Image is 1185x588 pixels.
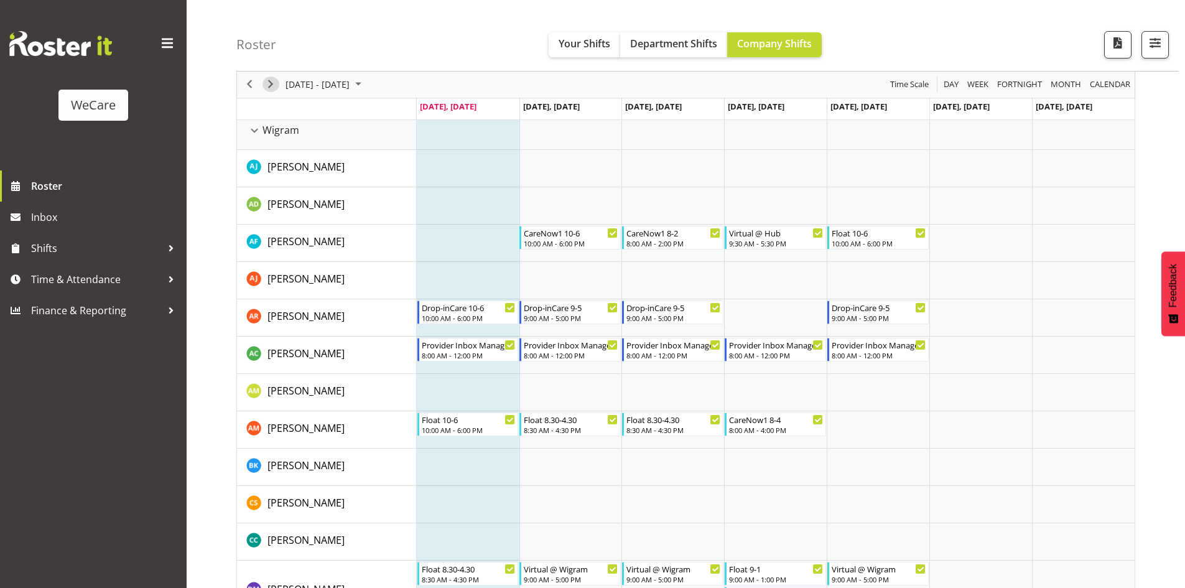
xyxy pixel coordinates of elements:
div: Float 10-6 [832,226,926,239]
div: Virtual @ Hub [729,226,823,239]
button: Next [263,77,279,93]
div: Deepti Mahajan"s event - Virtual @ Wigram Begin From Wednesday, August 20, 2025 at 9:00:00 AM GMT... [622,562,723,586]
a: [PERSON_NAME] [267,458,345,473]
div: Alex Ferguson"s event - CareNow1 8-2 Begin From Wednesday, August 20, 2025 at 8:00:00 AM GMT+12:0... [622,226,723,250]
div: Andrea Ramirez"s event - Drop-inCare 9-5 Begin From Wednesday, August 20, 2025 at 9:00:00 AM GMT+... [622,301,723,324]
div: Deepti Mahajan"s event - Float 9-1 Begin From Thursday, August 21, 2025 at 9:00:00 AM GMT+12:00 E... [725,562,826,586]
td: Ashley Mendoza resource [237,411,417,449]
button: Company Shifts [727,32,822,57]
button: Download a PDF of the roster according to the set date range. [1104,31,1132,58]
div: Andrea Ramirez"s event - Drop-inCare 9-5 Begin From Tuesday, August 19, 2025 at 9:00:00 AM GMT+12... [519,301,621,324]
span: [PERSON_NAME] [267,309,345,323]
div: Provider Inbox Management [832,338,926,351]
div: 9:00 AM - 5:00 PM [832,574,926,584]
span: Your Shifts [559,37,610,50]
div: 10:00 AM - 6:00 PM [832,238,926,248]
div: Float 8.30-4.30 [524,413,618,426]
div: Float 8.30-4.30 [626,413,720,426]
button: Time Scale [888,77,931,93]
div: 8:00 AM - 12:00 PM [524,350,618,360]
td: Charlotte Courtney resource [237,523,417,561]
span: Week [966,77,990,93]
span: calendar [1089,77,1132,93]
td: AJ Jones resource [237,150,417,187]
div: 9:00 AM - 5:00 PM [524,574,618,584]
td: Amy Johannsen resource [237,262,417,299]
div: Float 10-6 [422,413,516,426]
div: Drop-inCare 9-5 [832,301,926,314]
td: Catherine Stewart resource [237,486,417,523]
span: [PERSON_NAME] [267,235,345,248]
a: [PERSON_NAME] [267,234,345,249]
div: 10:00 AM - 6:00 PM [422,313,516,323]
div: 8:00 AM - 4:00 PM [729,425,823,435]
a: [PERSON_NAME] [267,421,345,436]
div: Float 8.30-4.30 [422,562,516,575]
div: 8:30 AM - 4:30 PM [626,425,720,435]
span: Shifts [31,239,162,258]
div: Drop-inCare 9-5 [524,301,618,314]
td: Andrew Casburn resource [237,337,417,374]
a: [PERSON_NAME] [267,495,345,510]
div: 8:00 AM - 2:00 PM [626,238,720,248]
a: [PERSON_NAME] [267,309,345,324]
a: [PERSON_NAME] [267,271,345,286]
div: Ashley Mendoza"s event - Float 8.30-4.30 Begin From Tuesday, August 19, 2025 at 8:30:00 AM GMT+12... [519,413,621,436]
div: 8:30 AM - 4:30 PM [524,425,618,435]
button: Timeline Day [942,77,961,93]
a: [PERSON_NAME] [267,346,345,361]
div: 8:00 AM - 12:00 PM [626,350,720,360]
button: Department Shifts [620,32,727,57]
div: 9:00 AM - 5:00 PM [626,313,720,323]
a: [PERSON_NAME] [267,533,345,548]
button: Timeline Month [1049,77,1084,93]
span: Time & Attendance [31,270,162,289]
button: Timeline Week [965,77,991,93]
div: 8:30 AM - 4:30 PM [422,574,516,584]
button: Your Shifts [549,32,620,57]
td: Antonia Mao resource [237,374,417,411]
span: Month [1049,77,1082,93]
div: Andrew Casburn"s event - Provider Inbox Management Begin From Thursday, August 21, 2025 at 8:00:0... [725,338,826,362]
span: Wigram [263,123,299,138]
span: Department Shifts [630,37,717,50]
span: Company Shifts [737,37,812,50]
div: Alex Ferguson"s event - Float 10-6 Begin From Friday, August 22, 2025 at 10:00:00 AM GMT+12:00 En... [827,226,929,250]
div: Deepti Mahajan"s event - Float 8.30-4.30 Begin From Monday, August 18, 2025 at 8:30:00 AM GMT+12:... [417,562,519,586]
img: Rosterit website logo [9,31,112,56]
div: Provider Inbox Management [626,338,720,351]
div: 8:00 AM - 12:00 PM [729,350,823,360]
div: CareNow1 8-4 [729,413,823,426]
span: [PERSON_NAME] [267,496,345,510]
div: Alex Ferguson"s event - CareNow1 10-6 Begin From Tuesday, August 19, 2025 at 10:00:00 AM GMT+12:0... [519,226,621,250]
div: Provider Inbox Management [422,338,516,351]
a: [PERSON_NAME] [267,159,345,174]
button: Fortnight [995,77,1044,93]
td: Andrea Ramirez resource [237,299,417,337]
span: Roster [31,177,180,195]
div: Provider Inbox Management [729,338,823,351]
span: [DATE], [DATE] [830,101,887,112]
span: [PERSON_NAME] [267,197,345,211]
span: [DATE], [DATE] [523,101,580,112]
span: [PERSON_NAME] [267,272,345,286]
div: Virtual @ Wigram [626,562,720,575]
div: 9:00 AM - 5:00 PM [832,313,926,323]
td: Alex Ferguson resource [237,225,417,262]
div: Drop-inCare 10-6 [422,301,516,314]
div: previous period [239,72,260,98]
span: [PERSON_NAME] [267,459,345,472]
span: Day [942,77,960,93]
span: Inbox [31,208,180,226]
div: Andrew Casburn"s event - Provider Inbox Management Begin From Monday, August 18, 2025 at 8:00:00 ... [417,338,519,362]
div: 8:00 AM - 12:00 PM [422,350,516,360]
button: August 2025 [284,77,367,93]
div: 9:00 AM - 5:00 PM [626,574,720,584]
button: Feedback - Show survey [1161,251,1185,336]
button: Filter Shifts [1141,31,1169,58]
span: [DATE], [DATE] [1036,101,1092,112]
div: 9:00 AM - 1:00 PM [729,574,823,584]
div: Deepti Mahajan"s event - Virtual @ Wigram Begin From Friday, August 22, 2025 at 9:00:00 AM GMT+12... [827,562,929,586]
